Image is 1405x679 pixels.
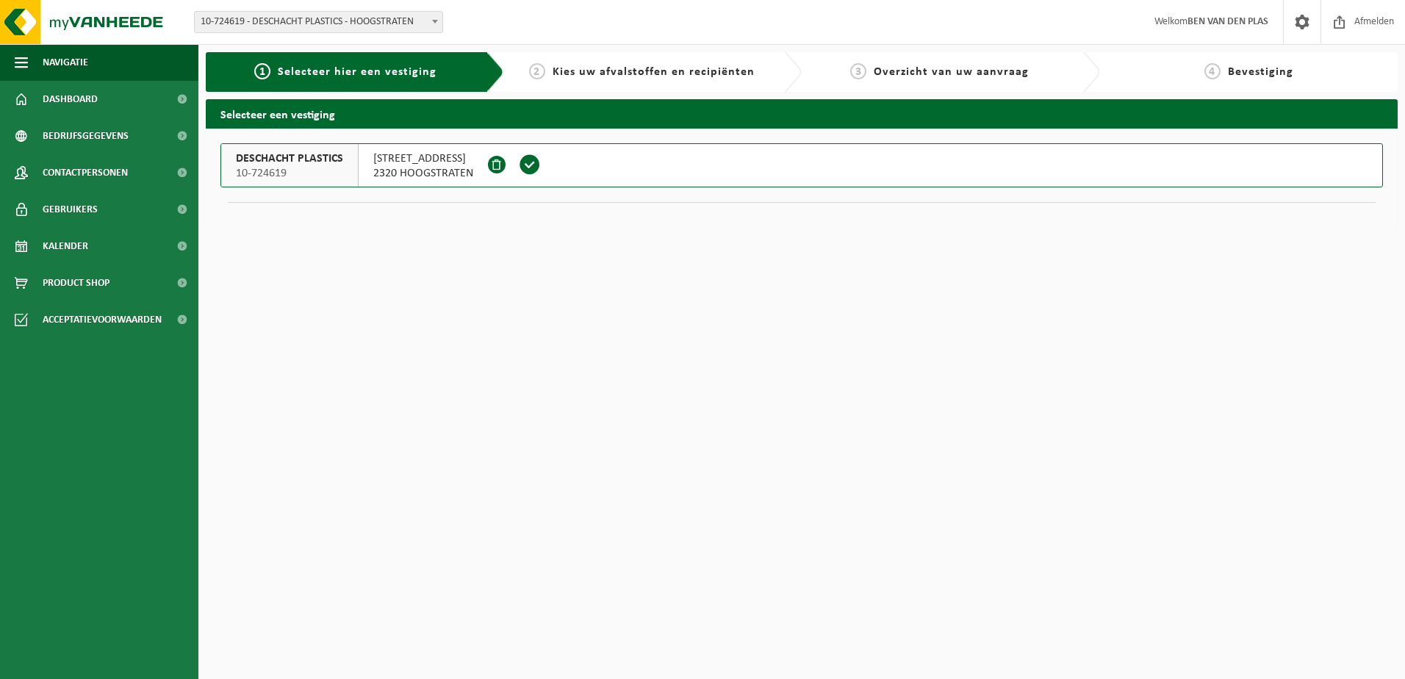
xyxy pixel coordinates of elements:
[850,63,866,79] span: 3
[194,11,443,33] span: 10-724619 - DESCHACHT PLASTICS - HOOGSTRATEN
[43,228,88,265] span: Kalender
[206,99,1398,128] h2: Selecteer een vestiging
[874,66,1029,78] span: Overzicht van uw aanvraag
[195,12,442,32] span: 10-724619 - DESCHACHT PLASTICS - HOOGSTRATEN
[236,151,343,166] span: DESCHACHT PLASTICS
[529,63,545,79] span: 2
[43,154,128,191] span: Contactpersonen
[236,166,343,181] span: 10-724619
[553,66,755,78] span: Kies uw afvalstoffen en recipiënten
[43,191,98,228] span: Gebruikers
[220,143,1383,187] button: DESCHACHT PLASTICS 10-724619 [STREET_ADDRESS]2320 HOOGSTRATEN
[1204,63,1221,79] span: 4
[43,301,162,338] span: Acceptatievoorwaarden
[373,151,473,166] span: [STREET_ADDRESS]
[43,44,88,81] span: Navigatie
[43,81,98,118] span: Dashboard
[43,118,129,154] span: Bedrijfsgegevens
[254,63,270,79] span: 1
[1228,66,1293,78] span: Bevestiging
[278,66,436,78] span: Selecteer hier een vestiging
[1187,16,1268,27] strong: BEN VAN DEN PLAS
[43,265,109,301] span: Product Shop
[373,166,473,181] span: 2320 HOOGSTRATEN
